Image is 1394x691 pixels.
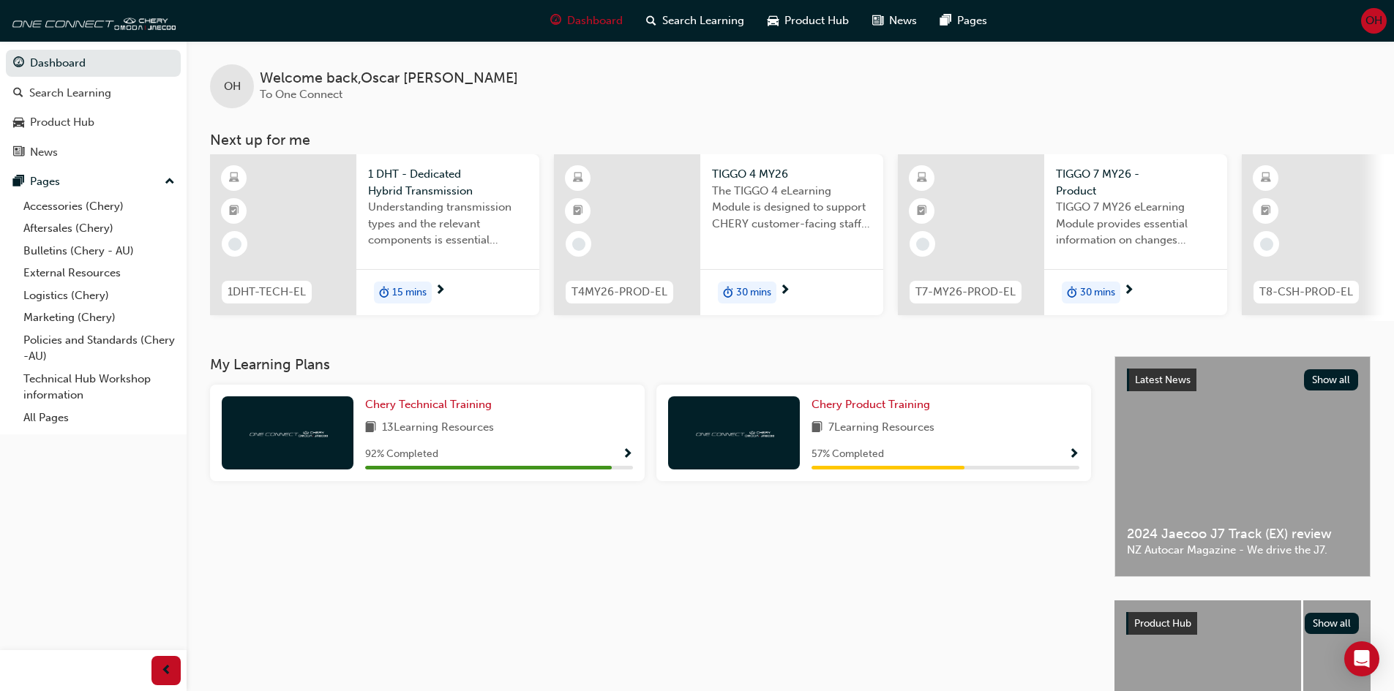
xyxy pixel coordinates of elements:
[898,154,1227,315] a: T7-MY26-PROD-ELTIGGO 7 MY26 - ProductTIGGO 7 MY26 eLearning Module provides essential information...
[1304,369,1359,390] button: Show all
[812,419,822,437] span: book-icon
[161,662,172,680] span: prev-icon
[1068,445,1079,464] button: Show Progress
[572,284,667,301] span: T4MY26-PROD-EL
[812,396,936,413] a: Chery Product Training
[29,85,111,102] div: Search Learning
[812,398,930,411] span: Chery Product Training
[1127,369,1358,392] a: Latest NewsShow all
[694,426,774,439] img: oneconnect
[260,88,342,101] span: To One Connect
[634,6,756,36] a: search-iconSearch Learning
[1123,284,1134,298] span: next-icon
[1259,284,1353,301] span: T8-CSH-PROD-EL
[646,12,656,30] span: search-icon
[1056,166,1215,199] span: TIGGO 7 MY26 - Product
[1067,283,1077,302] span: duration-icon
[957,12,987,29] span: Pages
[6,80,181,107] a: Search Learning
[13,116,24,129] span: car-icon
[1260,238,1273,251] span: learningRecordVerb_NONE-icon
[382,419,494,437] span: 13 Learning Resources
[365,398,492,411] span: Chery Technical Training
[828,419,934,437] span: 7 Learning Resources
[6,168,181,195] button: Pages
[1126,612,1359,635] a: Product HubShow all
[712,166,872,183] span: TIGGO 4 MY26
[187,132,1394,148] h3: Next up for me
[13,175,24,189] span: pages-icon
[712,183,872,233] span: The TIGGO 4 eLearning Module is designed to support CHERY customer-facing staff with the product ...
[18,195,181,218] a: Accessories (Chery)
[929,6,999,36] a: pages-iconPages
[260,70,518,87] span: Welcome back , Oscar [PERSON_NAME]
[18,407,181,429] a: All Pages
[7,6,176,35] img: oneconnect
[736,284,771,301] span: 30 mins
[1127,542,1358,559] span: NZ Autocar Magazine - We drive the J7.
[916,238,929,251] span: learningRecordVerb_NONE-icon
[365,396,498,413] a: Chery Technical Training
[1344,641,1379,676] div: Open Intercom Messenger
[18,329,181,368] a: Policies and Standards (Chery -AU)
[622,445,633,464] button: Show Progress
[861,6,929,36] a: news-iconNews
[1261,169,1271,188] span: learningResourceType_ELEARNING-icon
[18,306,181,329] a: Marketing (Chery)
[917,202,927,221] span: booktick-icon
[1127,526,1358,543] span: 2024 Jaecoo J7 Track (EX) review
[940,12,951,30] span: pages-icon
[550,12,561,30] span: guage-icon
[6,47,181,168] button: DashboardSearch LearningProduct HubNews
[228,284,306,301] span: 1DHT-TECH-EL
[1361,8,1387,34] button: OH
[6,139,181,166] a: News
[572,238,585,251] span: learningRecordVerb_NONE-icon
[6,50,181,77] a: Dashboard
[224,78,241,95] span: OH
[365,446,438,463] span: 92 % Completed
[1068,448,1079,461] span: Show Progress
[539,6,634,36] a: guage-iconDashboard
[662,12,744,29] span: Search Learning
[889,12,917,29] span: News
[18,240,181,263] a: Bulletins (Chery - AU)
[379,283,389,302] span: duration-icon
[13,57,24,70] span: guage-icon
[756,6,861,36] a: car-iconProduct Hub
[1114,356,1371,577] a: Latest NewsShow all2024 Jaecoo J7 Track (EX) reviewNZ Autocar Magazine - We drive the J7.
[812,446,884,463] span: 57 % Completed
[13,146,24,159] span: news-icon
[872,12,883,30] span: news-icon
[18,368,181,407] a: Technical Hub Workshop information
[1135,374,1191,386] span: Latest News
[1134,617,1191,630] span: Product Hub
[622,448,633,461] span: Show Progress
[1261,202,1271,221] span: booktick-icon
[573,202,583,221] span: booktick-icon
[779,284,790,298] span: next-icon
[435,284,446,298] span: next-icon
[229,169,239,188] span: learningResourceType_ELEARNING-icon
[13,87,23,100] span: search-icon
[30,173,60,190] div: Pages
[30,114,94,131] div: Product Hub
[228,238,241,251] span: learningRecordVerb_NONE-icon
[247,426,328,439] img: oneconnect
[1056,199,1215,249] span: TIGGO 7 MY26 eLearning Module provides essential information on changes introduced with the new M...
[368,166,528,199] span: 1 DHT - Dedicated Hybrid Transmission
[915,284,1016,301] span: T7-MY26-PROD-EL
[567,12,623,29] span: Dashboard
[723,283,733,302] span: duration-icon
[210,356,1091,373] h3: My Learning Plans
[165,173,175,192] span: up-icon
[768,12,779,30] span: car-icon
[6,109,181,136] a: Product Hub
[18,284,181,307] a: Logistics (Chery)
[229,202,239,221] span: booktick-icon
[1305,613,1360,634] button: Show all
[18,262,181,284] a: External Resources
[917,169,927,188] span: learningResourceType_ELEARNING-icon
[1080,284,1115,301] span: 30 mins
